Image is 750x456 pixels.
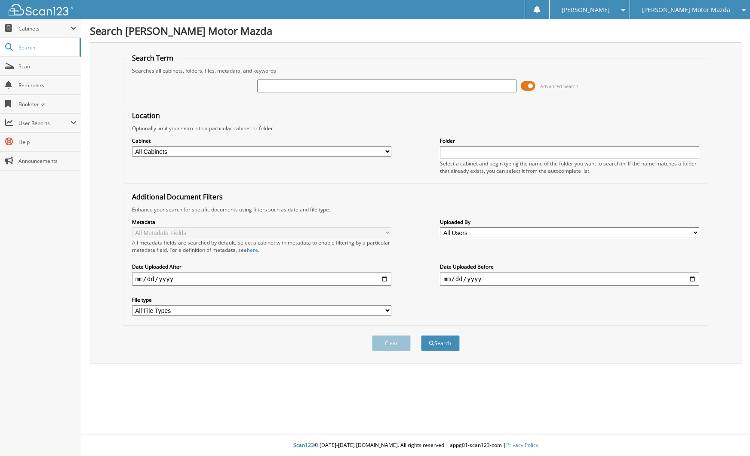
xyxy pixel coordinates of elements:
[18,101,77,108] span: Bookmarks
[132,272,391,286] input: start
[128,111,164,120] legend: Location
[128,125,704,132] div: Optionally limit your search to a particular cabinet or folder
[372,335,411,351] button: Clear
[440,218,699,226] label: Uploaded By
[440,263,699,270] label: Date Uploaded Before
[421,335,460,351] button: Search
[440,272,699,286] input: end
[18,82,77,89] span: Reminders
[132,263,391,270] label: Date Uploaded After
[132,218,391,226] label: Metadata
[128,192,227,202] legend: Additional Document Filters
[18,44,75,51] span: Search
[506,441,538,449] a: Privacy Policy
[293,441,314,449] span: Scan123
[540,83,578,89] span: Advanced Search
[128,53,178,63] legend: Search Term
[132,239,391,254] div: All metadata fields are searched by default. Select a cabinet with metadata to enable filtering b...
[642,7,730,12] span: [PERSON_NAME] Motor Mazda
[9,4,73,15] img: scan123-logo-white.svg
[132,137,391,144] label: Cabinet
[18,138,77,146] span: Help
[128,67,704,74] div: Searches all cabinets, folders, files, metadata, and keywords
[440,160,699,174] div: Select a cabinet and begin typing the name of the folder you want to search in. If the name match...
[440,137,699,144] label: Folder
[90,24,741,38] h1: Search [PERSON_NAME] Motor Mazda
[132,296,391,303] label: File type
[18,63,77,70] span: Scan
[247,246,258,254] a: here
[128,206,704,213] div: Enhance your search for specific documents using filters such as date and file type.
[18,119,71,127] span: User Reports
[18,25,71,32] span: Cabinets
[562,7,610,12] span: [PERSON_NAME]
[81,435,750,456] div: © [DATE]-[DATE] [DOMAIN_NAME]. All rights reserved | appg01-scan123-com |
[18,157,77,165] span: Announcements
